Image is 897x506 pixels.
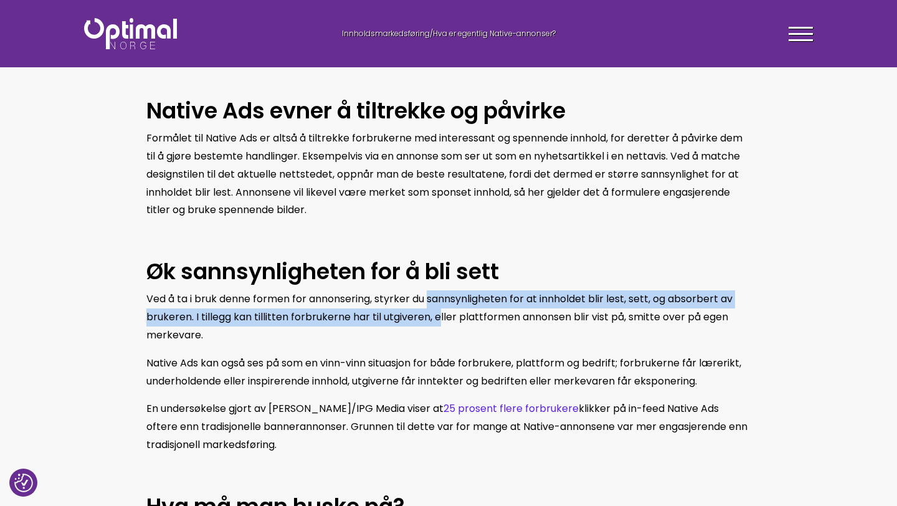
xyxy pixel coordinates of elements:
img: Optimal Norge [84,18,177,49]
a: Innholdsmarkedsføring [342,28,430,39]
button: Samtykkepreferanser [14,474,33,492]
span: Formålet til Native Ads er altså å tiltrekke forbrukerne med interessant og spennende innhold, fo... [146,131,743,217]
span: En undersøkelse gjort av [PERSON_NAME]/IPG Media viser at [146,401,444,416]
strong: Øk sannsynligheten for å bli sett [146,256,499,287]
span: Native Ads kan også ses på som en vinn-vinn situasjon for både forbrukere, plattform og bedrift; ... [146,356,741,388]
img: Revisit consent button [14,474,33,492]
a: 25 prosent flere forbrukere [444,401,579,416]
span: klikker på in-feed Native Ads oftere enn tradisjonelle bannerannonser. Grunnen til dette var for ... [146,401,747,452]
span: Ved å ta i bruk denne formen for annonsering, styrker du sannsynligheten for at innholdet blir le... [146,292,733,342]
div: / [333,29,564,39]
strong: Native Ads evner å tiltrekke og påvirke [146,95,566,126]
span: Hva er egentlig Native-annonser? [433,28,556,39]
